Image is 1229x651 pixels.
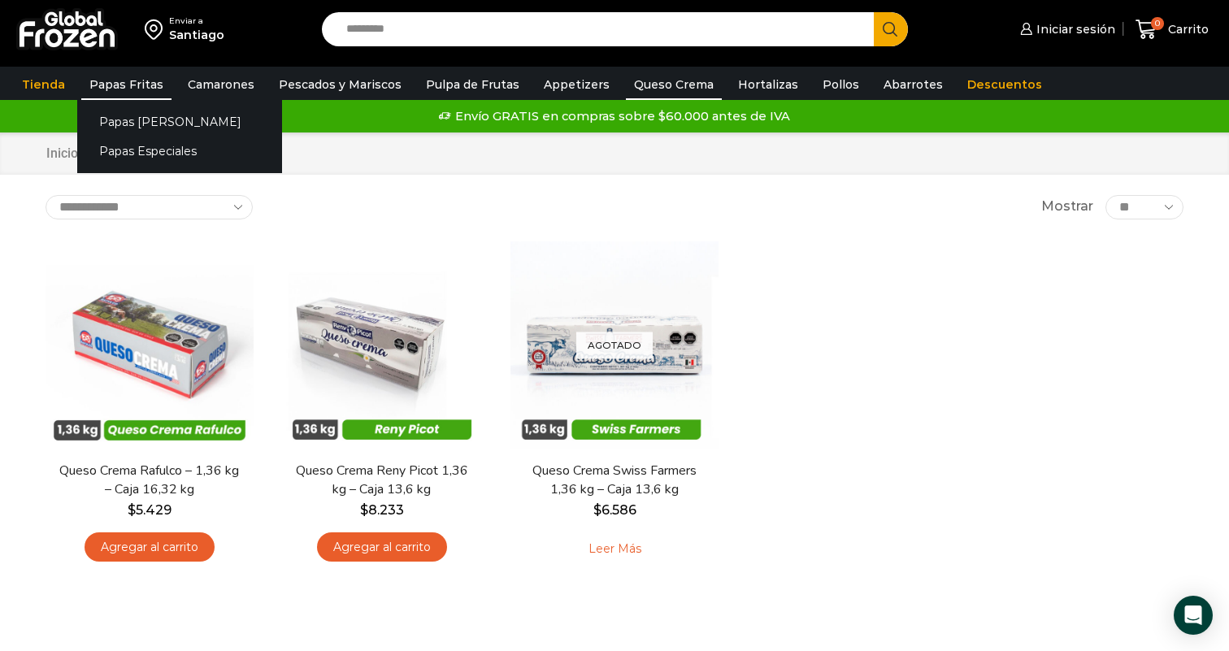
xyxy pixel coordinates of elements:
span: $ [128,502,136,518]
span: 0 [1151,17,1164,30]
a: Pulpa de Frutas [418,69,528,100]
a: Queso Crema Reny Picot 1,36 kg – Caja 13,6 kg [289,462,476,499]
a: Papas Fritas [81,69,172,100]
img: address-field-icon.svg [145,15,169,43]
span: Mostrar [1041,197,1093,216]
select: Pedido de la tienda [46,195,253,219]
span: $ [593,502,601,518]
a: Camarones [180,69,263,100]
bdi: 8.233 [360,502,404,518]
a: Queso Crema Rafulco – 1,36 kg – Caja 16,32 kg [56,462,243,499]
div: Enviar a [169,15,224,27]
a: Agregar al carrito: “Queso Crema Reny Picot 1,36 kg - Caja 13,6 kg” [317,532,447,562]
a: Iniciar sesión [1016,13,1115,46]
span: Carrito [1164,21,1209,37]
a: Leé más sobre “Queso Crema Swiss Farmers 1,36 kg - Caja 13,6 kg” [563,532,667,566]
a: Descuentos [959,69,1050,100]
div: Open Intercom Messenger [1174,596,1213,635]
a: Hortalizas [730,69,806,100]
a: Agregar al carrito: “Queso Crema Rafulco - 1,36 kg - Caja 16,32 kg” [85,532,215,562]
a: Papas Especiales [77,137,282,167]
a: Abarrotes [875,69,951,100]
a: Appetizers [536,69,618,100]
a: Queso Crema [626,69,722,100]
a: Tienda [14,69,73,100]
a: Inicio [46,145,79,163]
bdi: 5.429 [128,502,172,518]
a: Papas [PERSON_NAME] [77,106,282,137]
a: Queso Crema Swiss Farmers 1,36 kg – Caja 13,6 kg [521,462,708,499]
a: Pescados y Mariscos [271,69,410,100]
p: Agotado [576,332,653,358]
a: Pollos [814,69,867,100]
div: Santiago [169,27,224,43]
span: $ [360,502,368,518]
bdi: 6.586 [593,502,636,518]
a: 0 Carrito [1131,11,1213,49]
nav: Breadcrumb [46,145,245,163]
span: Iniciar sesión [1032,21,1115,37]
button: Search button [874,12,908,46]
